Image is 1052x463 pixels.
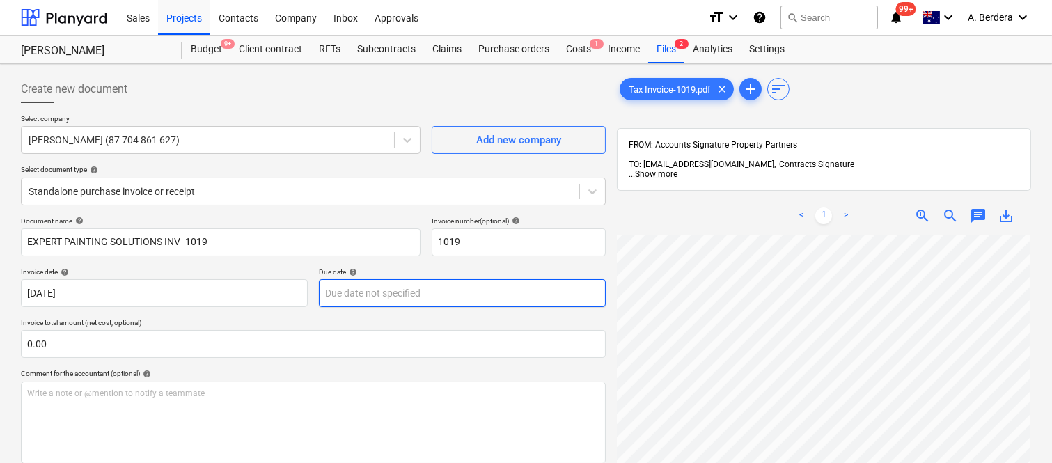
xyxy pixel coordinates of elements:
[684,36,741,63] a: Analytics
[424,36,470,63] a: Claims
[182,36,230,63] div: Budget
[58,268,69,276] span: help
[675,39,689,49] span: 2
[21,217,421,226] div: Document name
[72,217,84,225] span: help
[221,39,235,49] span: 9+
[770,81,787,97] span: sort
[432,217,606,226] div: Invoice number (optional)
[311,36,349,63] a: RFTs
[319,279,606,307] input: Due date not specified
[21,330,606,358] input: Invoice total amount (net cost, optional)
[714,81,730,97] span: clear
[620,84,719,95] span: Tax Invoice-1019.pdf
[21,267,308,276] div: Invoice date
[629,169,677,179] span: ...
[725,9,741,26] i: keyboard_arrow_down
[635,169,677,179] span: Show more
[21,81,127,97] span: Create new document
[21,318,606,330] p: Invoice total amount (net cost, optional)
[140,370,151,378] span: help
[982,396,1052,463] iframe: Chat Widget
[942,207,959,224] span: zoom_out
[940,9,957,26] i: keyboard_arrow_down
[629,159,854,169] span: TO: [EMAIL_ADDRESS][DOMAIN_NAME], Contracts Signature
[432,126,606,154] button: Add new company
[87,166,98,174] span: help
[629,140,797,150] span: FROM: Accounts Signature Property Partners
[838,207,854,224] a: Next page
[21,369,606,378] div: Comment for the accountant (optional)
[590,39,604,49] span: 1
[319,267,606,276] div: Due date
[970,207,987,224] span: chat
[21,165,606,174] div: Select document type
[476,131,561,149] div: Add new company
[21,228,421,256] input: Document name
[509,217,520,225] span: help
[432,228,606,256] input: Invoice number
[780,6,878,29] button: Search
[648,36,684,63] div: Files
[914,207,931,224] span: zoom_in
[346,268,357,276] span: help
[1014,9,1031,26] i: keyboard_arrow_down
[742,81,759,97] span: add
[230,36,311,63] a: Client contract
[889,9,903,26] i: notifications
[708,9,725,26] i: format_size
[787,12,798,23] span: search
[558,36,599,63] div: Costs
[741,36,793,63] a: Settings
[793,207,810,224] a: Previous page
[620,78,734,100] div: Tax Invoice-1019.pdf
[896,2,916,16] span: 99+
[998,207,1014,224] span: save_alt
[349,36,424,63] a: Subcontracts
[599,36,648,63] a: Income
[753,9,767,26] i: Knowledge base
[21,279,308,307] input: Invoice date not specified
[558,36,599,63] a: Costs1
[21,44,166,58] div: [PERSON_NAME]
[968,12,1013,23] span: A. Berdera
[470,36,558,63] a: Purchase orders
[815,207,832,224] a: Page 1 is your current page
[182,36,230,63] a: Budget9+
[21,114,421,126] p: Select company
[648,36,684,63] a: Files2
